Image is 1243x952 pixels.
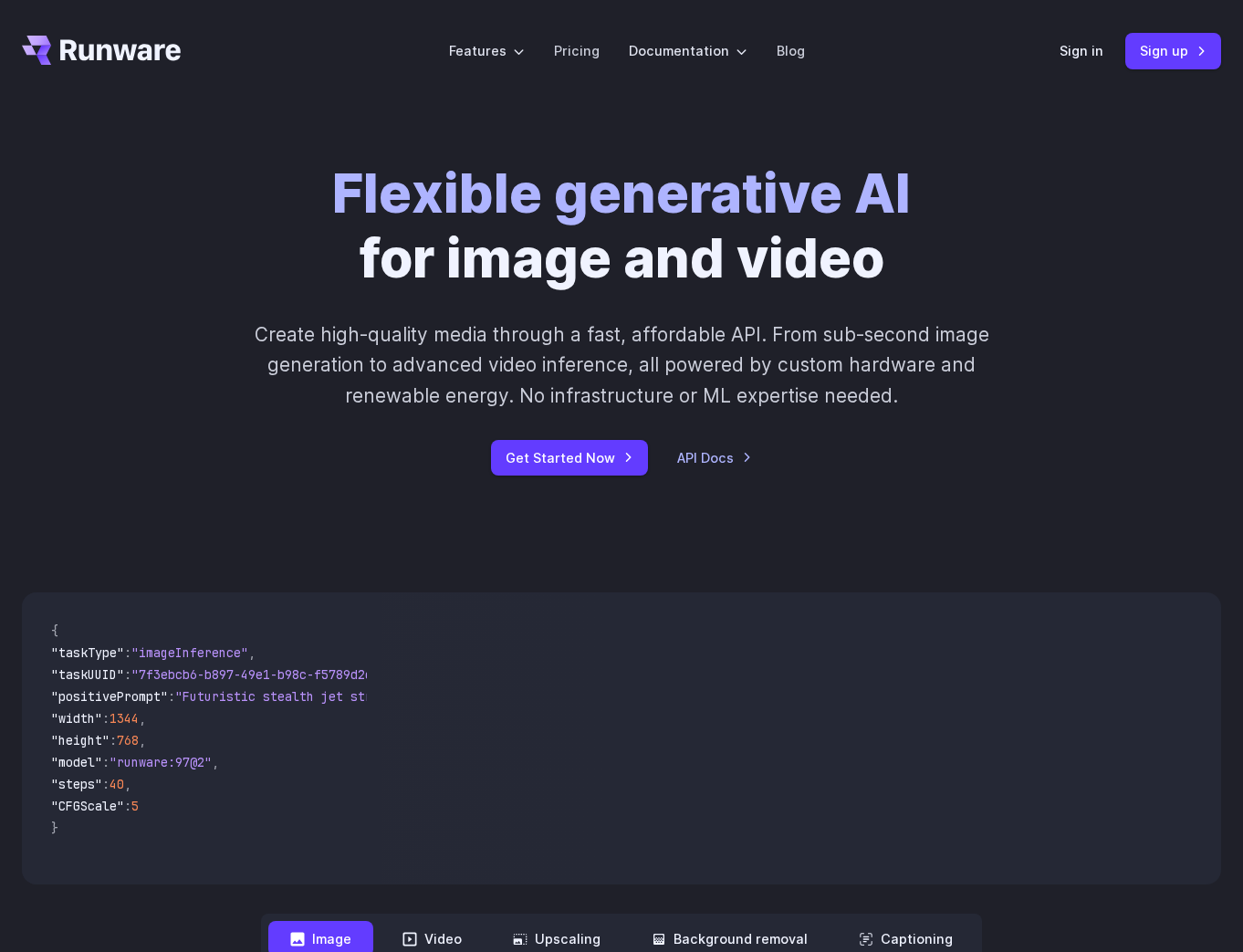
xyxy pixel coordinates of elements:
span: "Futuristic stealth jet streaking through a neon-lit cityscape with glowing purple exhaust" [175,688,840,705]
span: "CFGScale" [51,798,124,814]
h1: for image and video [332,161,911,290]
span: : [168,688,175,705]
a: Go to / [22,36,181,65]
span: : [124,798,131,814]
span: "model" [51,754,102,770]
span: , [212,754,219,770]
span: : [124,666,131,683]
span: "7f3ebcb6-b897-49e1-b98c-f5789d2d40d7" [131,666,409,683]
a: Sign in [1060,40,1103,61]
strong: Flexible generative AI [332,161,911,225]
span: { [51,622,58,639]
span: "taskType" [51,644,124,661]
span: 1344 [110,710,139,727]
a: API Docs [677,447,752,468]
span: } [51,820,58,836]
label: Documentation [629,40,747,61]
span: "width" [51,710,102,727]
p: Create high-quality media through a fast, affordable API. From sub-second image generation to adv... [238,319,1006,411]
span: , [139,710,146,727]
span: 40 [110,776,124,792]
span: : [110,732,117,748]
span: "height" [51,732,110,748]
span: , [139,732,146,748]
span: "taskUUID" [51,666,124,683]
span: "imageInference" [131,644,248,661]
span: "steps" [51,776,102,792]
span: , [124,776,131,792]
a: Get Started Now [491,440,648,476]
span: : [102,754,110,770]
span: , [248,644,256,661]
span: : [102,710,110,727]
span: "positivePrompt" [51,688,168,705]
span: 768 [117,732,139,748]
span: 5 [131,798,139,814]
label: Features [449,40,525,61]
a: Pricing [554,40,600,61]
span: "runware:97@2" [110,754,212,770]
a: Blog [777,40,805,61]
span: : [124,644,131,661]
span: : [102,776,110,792]
a: Sign up [1125,33,1221,68]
